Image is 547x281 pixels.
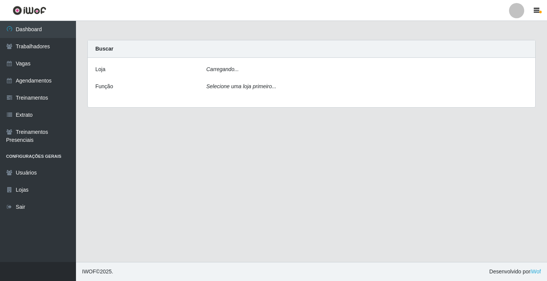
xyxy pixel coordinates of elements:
[95,46,113,52] strong: Buscar
[95,83,113,90] label: Função
[13,6,46,15] img: CoreUI Logo
[95,65,105,73] label: Loja
[82,268,96,275] span: IWOF
[206,66,239,72] i: Carregando...
[489,268,541,276] span: Desenvolvido por
[530,268,541,275] a: iWof
[206,83,276,89] i: Selecione uma loja primeiro...
[82,268,113,276] span: © 2025 .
